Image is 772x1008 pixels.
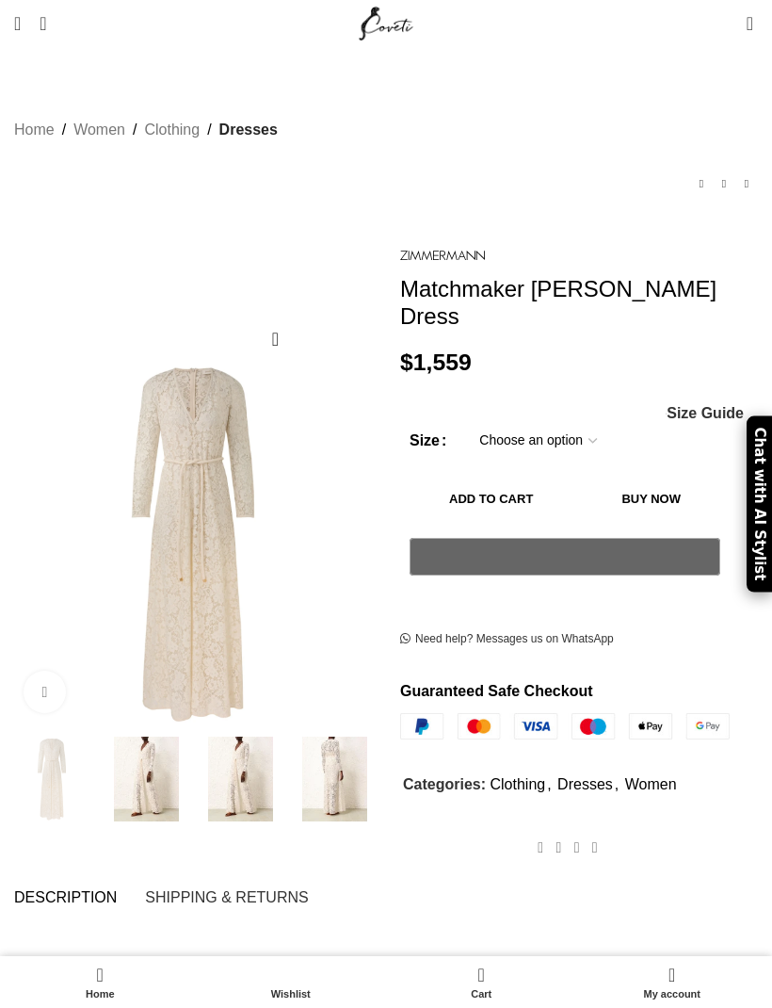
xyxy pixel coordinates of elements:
[400,276,758,331] h1: Matchmaker [PERSON_NAME] Dress
[410,538,720,576] button: Pay with GPay
[410,429,446,453] label: Size
[582,480,720,519] button: Buy now
[30,5,56,42] a: Search
[355,14,418,30] a: Site logo
[557,776,613,792] a: Dresses
[196,961,387,1003] a: Wishlist
[490,776,545,792] a: Clothing
[577,961,768,1003] a: My account
[400,350,472,375] bdi: 1,559
[292,737,377,821] img: Matchmaker Lace Sheath Dress - Image 4
[73,118,125,142] a: Women
[400,713,730,740] img: guaranteed-safe-checkout-bordered.j
[14,118,278,142] nav: Breadcrumb
[410,480,572,519] button: Add to cart
[550,835,568,862] a: X social link
[615,772,619,797] span: ,
[586,835,603,862] a: WhatsApp social link
[547,772,551,797] span: ,
[568,835,586,862] a: Pinterest social link
[14,988,186,1000] span: Home
[205,988,378,1000] span: Wishlist
[196,961,387,1003] div: My wishlist
[144,118,200,142] a: Clothing
[532,835,550,862] a: Facebook social link
[145,890,308,905] span: Shipping & Returns
[386,961,577,1003] a: 0 Cart
[400,251,485,261] img: Zimmermann
[666,406,744,421] a: Size Guide
[406,586,724,588] iframe: Secure payment input frame
[625,776,677,792] a: Women
[718,5,737,42] div: My Wishlist
[479,961,493,975] span: 0
[9,737,94,821] img: Zimmermann dress
[737,5,763,42] a: 0
[690,172,713,195] a: Previous product
[587,988,759,1000] span: My account
[403,776,486,792] span: Categories:
[14,118,55,142] a: Home
[400,350,413,375] span: $
[5,961,196,1003] a: Home
[104,737,188,821] img: Zimmermann dresses
[395,988,568,1000] span: Cart
[400,632,614,647] a: Need help? Messages us on WhatsApp
[735,172,758,195] a: Next product
[386,961,577,1003] div: My cart
[219,118,278,142] a: Dresses
[198,737,282,821] img: Matchmaker Lace Sheath Dress - Image 3
[400,683,593,699] strong: Guaranteed Safe Checkout
[748,9,762,24] span: 0
[5,5,30,42] a: Open mobile menu
[14,890,117,905] span: Description
[667,406,744,421] span: Size Guide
